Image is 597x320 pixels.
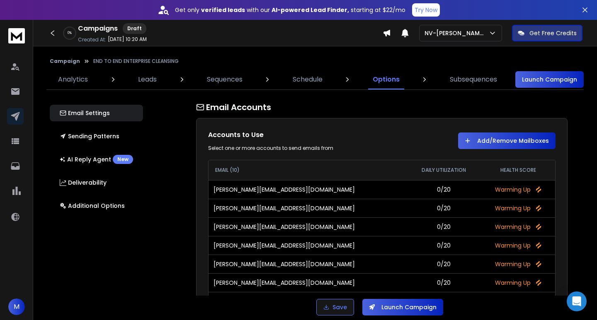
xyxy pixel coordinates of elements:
[567,291,587,311] div: Open Intercom Messenger
[272,6,349,14] strong: AI-powered Lead Finder,
[486,241,550,250] p: Warming Up
[450,75,497,84] p: Subsequences
[214,185,355,194] p: [PERSON_NAME][EMAIL_ADDRESS][DOMAIN_NAME]
[214,204,355,212] p: [PERSON_NAME][EMAIL_ADDRESS][DOMAIN_NAME]
[445,70,502,89] a: Subsequences
[60,178,107,187] p: Deliverability
[406,236,481,255] td: 0/20
[481,160,555,180] th: HEALTH SCORE
[50,197,143,214] button: Additional Options
[486,204,550,212] p: Warming Up
[373,75,400,84] p: Options
[50,174,143,191] button: Deliverability
[406,199,481,217] td: 0/20
[512,25,582,41] button: Get Free Credits
[123,23,146,34] div: Draft
[486,279,550,287] p: Warming Up
[288,70,328,89] a: Schedule
[214,279,355,287] p: [PERSON_NAME][EMAIL_ADDRESS][DOMAIN_NAME]
[406,255,481,273] td: 0/20
[208,130,374,140] h1: Accounts to Use
[515,71,584,88] button: Launch Campaign
[486,223,550,231] p: Warming Up
[138,75,157,84] p: Leads
[53,70,93,89] a: Analytics
[406,292,481,310] td: 0/20
[50,105,143,121] button: Email Settings
[406,180,481,199] td: 0/20
[415,6,437,14] p: Try Now
[412,3,440,17] button: Try Now
[202,70,248,89] a: Sequences
[362,299,443,315] button: Launch Campaign
[8,28,25,43] img: logo
[175,6,405,14] p: Get only with our starting at $22/mo
[8,298,25,315] button: M
[133,70,162,89] a: Leads
[78,24,118,34] h1: Campaigns
[93,58,179,65] p: END TO END ENTERPRISE CLEANSING
[406,217,481,236] td: 0/20
[207,75,243,84] p: Sequences
[50,128,143,144] button: Sending Patterns
[201,6,245,14] strong: verified leads
[406,273,481,292] td: 0/20
[209,160,406,180] th: EMAIL (10)
[406,160,481,180] th: DAILY UTILIZATION
[78,36,106,43] p: Created At:
[486,185,550,194] p: Warming Up
[50,58,80,65] button: Campaign
[68,31,72,36] p: 0 %
[208,145,374,152] div: Select one or more accounts to send emails from
[60,132,119,140] p: Sending Patterns
[293,75,323,84] p: Schedule
[486,260,550,268] p: Warming Up
[368,70,405,89] a: Options
[50,151,143,168] button: AI Reply AgentNew
[60,109,110,117] p: Email Settings
[316,299,354,315] button: Save
[60,202,125,210] p: Additional Options
[113,155,133,164] div: New
[529,29,577,37] p: Get Free Credits
[108,36,147,43] p: [DATE] 10:20 AM
[196,101,568,113] h1: Email Accounts
[458,132,556,149] button: Add/Remove Mailboxes
[425,29,488,37] p: NV-[PERSON_NAME]
[214,223,355,231] p: [PERSON_NAME][EMAIL_ADDRESS][DOMAIN_NAME]
[214,260,355,268] p: [PERSON_NAME][EMAIL_ADDRESS][DOMAIN_NAME]
[214,241,355,250] p: [PERSON_NAME][EMAIL_ADDRESS][DOMAIN_NAME]
[60,155,133,164] p: AI Reply Agent
[58,75,88,84] p: Analytics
